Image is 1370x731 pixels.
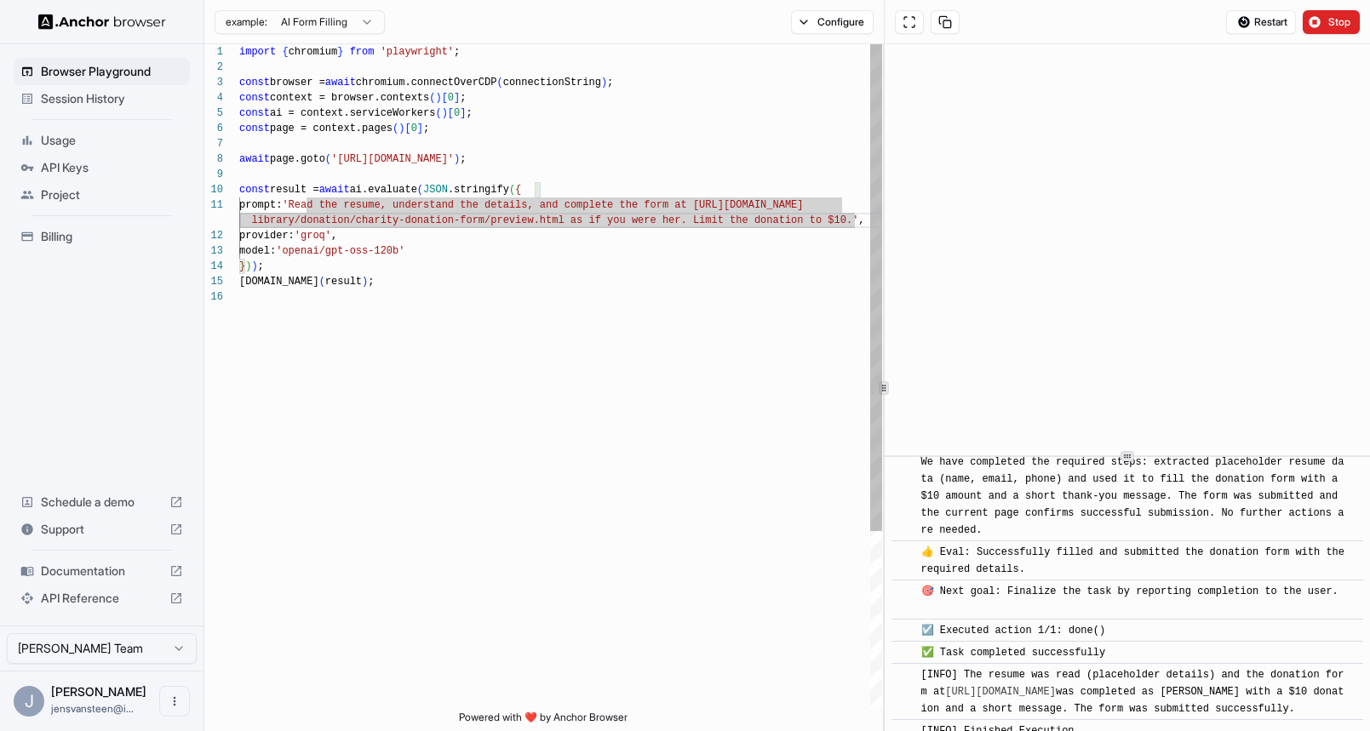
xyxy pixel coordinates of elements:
[558,214,858,226] span: l as if you were her. Limit the donation to $10.'
[325,77,356,89] span: await
[515,184,521,196] span: {
[239,153,270,165] span: await
[900,544,909,561] span: ​
[417,184,423,196] span: (
[509,184,515,196] span: (
[295,230,331,242] span: 'groq'
[460,153,466,165] span: ;
[921,546,1351,575] span: 👍 Eval: Successfully filled and submitted the donation form with the required details.
[282,46,288,58] span: {
[460,92,466,104] span: ;
[239,199,282,211] span: prompt:
[204,121,223,136] div: 6
[239,260,245,272] span: }
[204,182,223,197] div: 10
[41,228,183,245] span: Billing
[442,92,448,104] span: [
[931,10,960,34] button: Copy session ID
[51,684,146,699] span: Jens Van Steen
[204,151,223,167] div: 8
[900,622,909,639] span: ​
[454,92,460,104] span: ]
[14,181,190,208] div: Project
[417,123,423,134] span: ]
[454,107,460,119] span: 0
[381,46,454,58] span: 'playwright'
[791,10,874,34] button: Configure
[270,92,429,104] span: context = browser.contexts
[159,686,190,717] button: Open menu
[14,154,190,181] div: API Keys
[429,92,435,104] span: (
[204,44,223,60] div: 1
[14,58,190,85] div: Browser Playground
[41,494,163,511] span: Schedule a demo
[239,77,270,89] span: const
[454,153,460,165] span: )
[239,245,276,257] span: model:
[239,276,319,288] span: [DOMAIN_NAME]
[466,107,472,119] span: ;
[435,92,441,104] span: )
[270,77,325,89] span: browser =
[1226,10,1296,34] button: Restart
[239,92,270,104] span: const
[448,107,454,119] span: [
[435,107,441,119] span: (
[41,159,183,176] span: API Keys
[921,625,1106,637] span: ☑️ Executed action 1/1: done()
[41,63,183,80] span: Browser Playground
[900,666,909,683] span: ​
[607,77,613,89] span: ;
[448,92,454,104] span: 0
[204,106,223,121] div: 5
[204,289,223,305] div: 16
[503,77,601,89] span: connectionString
[51,702,134,715] span: jensvansteen@icloud.com
[204,136,223,151] div: 7
[14,488,190,516] div: Schedule a demo
[204,75,223,90] div: 3
[601,77,607,89] span: )
[319,184,350,196] span: await
[41,563,163,580] span: Documentation
[921,585,1338,614] span: 🎯 Next goal: Finalize the task by reporting completion to the user.
[921,669,1344,715] span: [INFO] The resume was read (placeholder details) and the donation form at was completed as [PERSO...
[448,184,509,196] span: .stringify
[258,260,264,272] span: ;
[204,274,223,289] div: 15
[331,153,454,165] span: '[URL][DOMAIN_NAME]'
[350,184,417,196] span: ai.evaluate
[41,132,183,149] span: Usage
[41,90,183,107] span: Session History
[1254,15,1287,29] span: Restart
[454,46,460,58] span: ;
[14,223,190,250] div: Billing
[362,276,368,288] span: )
[239,123,270,134] span: const
[858,214,864,226] span: ,
[270,107,435,119] span: ai = context.serviceWorkers
[251,214,558,226] span: library/donation/charity-donation-form/preview.htm
[368,276,374,288] span: ;
[319,276,325,288] span: (
[251,260,257,272] span: )
[204,259,223,274] div: 14
[442,107,448,119] span: )
[204,60,223,75] div: 2
[398,123,404,134] span: )
[404,123,410,134] span: [
[289,46,338,58] span: chromium
[41,186,183,203] span: Project
[460,107,466,119] span: ]
[270,123,393,134] span: page = context.pages
[411,123,417,134] span: 0
[204,90,223,106] div: 4
[204,197,223,213] div: 11
[331,230,337,242] span: ,
[945,686,1056,698] a: [URL][DOMAIN_NAME]
[337,46,343,58] span: }
[423,123,429,134] span: ;
[41,521,163,538] span: Support
[38,14,166,30] img: Anchor Logo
